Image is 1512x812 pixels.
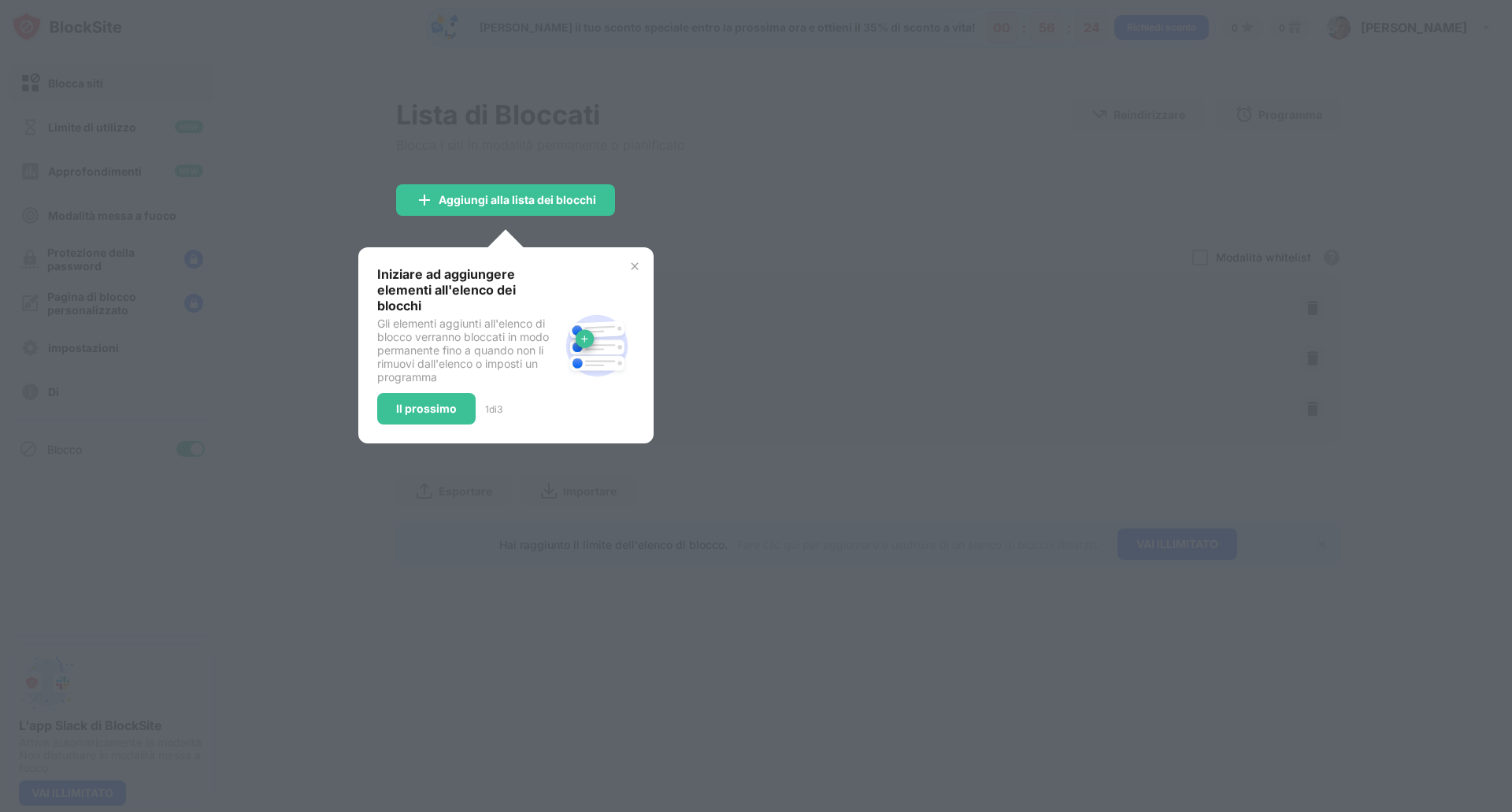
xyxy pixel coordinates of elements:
font: Il prossimo [396,402,457,415]
font: 1 [485,403,489,415]
font: 3 [497,403,502,415]
font: Iniziare ad aggiungere elementi all'elenco dei blocchi [377,266,516,313]
img: block-site.svg [559,308,635,384]
img: x-button.svg [628,260,641,273]
font: di [489,403,497,415]
font: Gli elementi aggiunti all'elenco di blocco verranno bloccati in modo permanente fino a quando non... [377,317,549,384]
font: Aggiungi alla lista dei blocchi [439,193,596,206]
